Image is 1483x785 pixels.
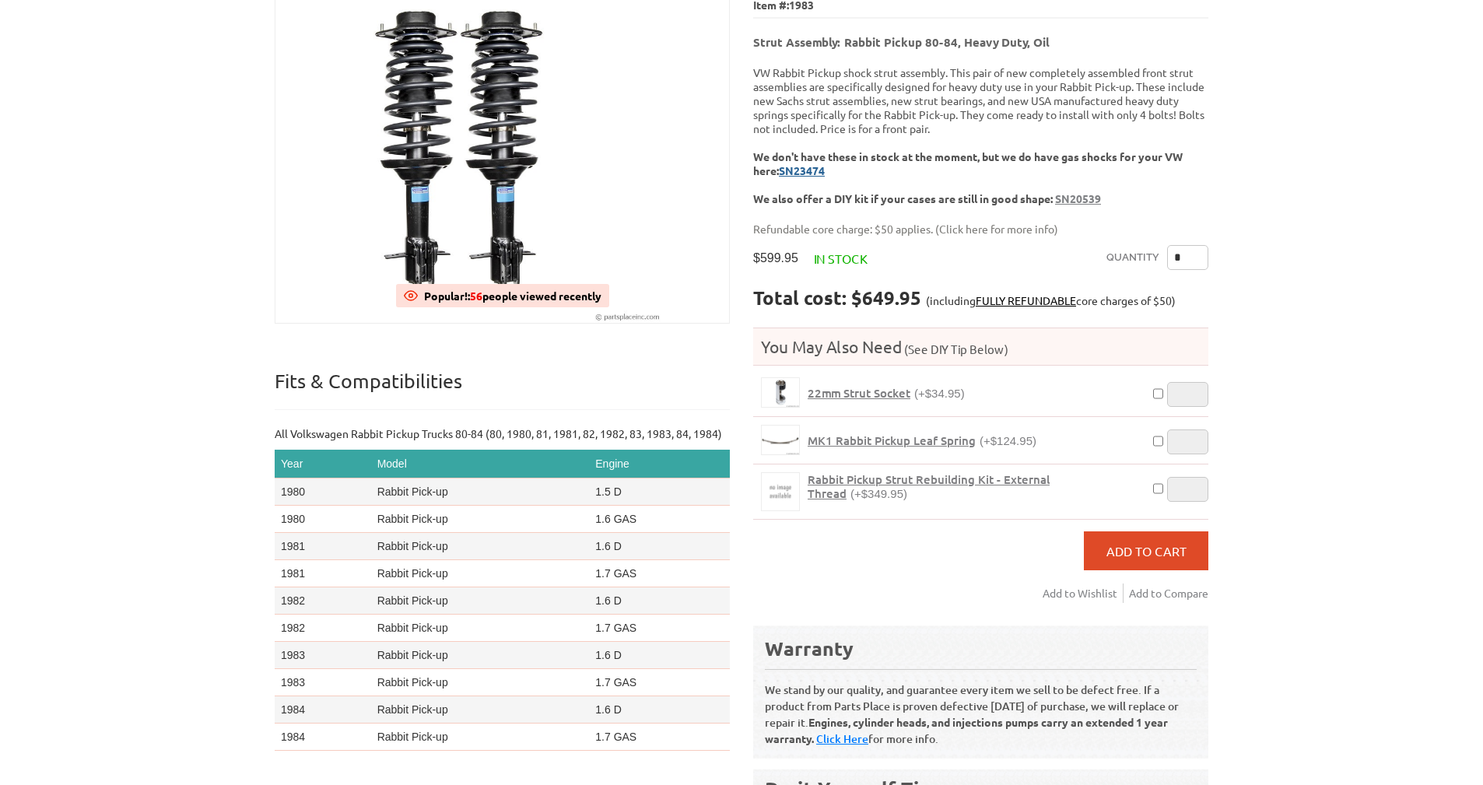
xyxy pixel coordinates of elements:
td: Rabbit Pick-up [371,642,590,669]
p: VW Rabbit Pickup shock strut assembly. This pair of new completely assembled front strut assembli... [753,65,1208,205]
span: (+$124.95) [980,434,1036,447]
td: 1980 [275,506,371,533]
td: 1.5 D [589,478,730,506]
img: 22mm Strut Socket [762,378,799,407]
a: Add to Compare [1129,583,1208,603]
a: Add to Wishlist [1043,583,1124,603]
a: MK1 Rabbit Pickup Leaf Spring [761,425,800,455]
b: Engines, cylinder heads, and injections pumps carry an extended 1 year warranty. [765,715,1168,745]
td: Rabbit Pick-up [371,724,590,751]
b: We don't have these in stock at the moment, but we do have gas shocks for your VW here: [753,149,1183,177]
u: SN20539 [1055,191,1101,205]
div: Warranty [765,636,1197,661]
b: Strut Assembly: Rabbit Pickup 80-84, Heavy Duty, Oil [753,34,1049,50]
td: 1980 [275,478,371,506]
h4: You May Also Need [753,336,1208,357]
span: MK1 Rabbit Pickup Leaf Spring [808,433,976,448]
td: 1.6 D [589,642,730,669]
a: Click Here [816,731,868,746]
td: Rabbit Pick-up [371,669,590,696]
a: FULLY REFUNDABLE [976,293,1076,307]
span: In stock [814,251,868,266]
a: SN23474 [779,163,825,177]
td: 1.7 GAS [589,615,730,642]
p: We stand by our quality, and guarantee every item we sell to be defect free. If a product from Pa... [765,669,1197,747]
a: 22mm Strut Socket [761,377,800,408]
p: Fits & Compatibilities [275,369,730,410]
span: Rabbit Pickup Strut Rebuilding Kit - External Thread [808,471,1050,501]
td: 1.6 GAS [589,506,730,533]
td: 1.7 GAS [589,724,730,751]
span: (including core charges of $50) [926,293,1176,307]
button: Add to Cart [1084,531,1208,570]
td: Rabbit Pick-up [371,506,590,533]
td: 1983 [275,669,371,696]
th: Year [275,450,371,478]
td: Rabbit Pick-up [371,533,590,560]
p: All Volkswagen Rabbit Pickup Trucks 80-84 (80, 1980, 81, 1981, 82, 1982, 83, 1983, 84, 1984) [275,426,730,442]
p: Refundable core charge: $50 applies. ( ) [753,221,1197,237]
img: MK1 Rabbit Pickup Leaf Spring [762,426,799,454]
td: 1.6 D [589,533,730,560]
span: Add to Cart [1106,543,1187,559]
td: 1.6 D [589,696,730,724]
a: Rabbit Pickup Strut Rebuilding Kit - External Thread [761,472,800,511]
td: 1982 [275,587,371,615]
td: 1982 [275,615,371,642]
span: (+$34.95) [914,387,965,400]
td: Rabbit Pick-up [371,478,590,506]
td: Rabbit Pick-up [371,696,590,724]
th: Engine [589,450,730,478]
label: Quantity [1106,245,1159,270]
img: Rabbit Pickup Strut Rebuilding Kit - External Thread [762,473,799,510]
td: 1.7 GAS [589,669,730,696]
span: 22mm Strut Socket [808,385,910,401]
th: Model [371,450,590,478]
td: Rabbit Pick-up [371,587,590,615]
td: 1983 [275,642,371,669]
td: 1.6 D [589,587,730,615]
a: MK1 Rabbit Pickup Leaf Spring(+$124.95) [808,433,1036,448]
td: 1984 [275,696,371,724]
td: 1981 [275,533,371,560]
a: SN20539 [1053,191,1101,205]
strong: Total cost: $649.95 [753,286,921,310]
td: Rabbit Pick-up [371,560,590,587]
span: (+$349.95) [850,487,907,500]
b: We also offer a DIY kit if your cases are still in good shape: [753,191,1101,205]
td: 1.7 GAS [589,560,730,587]
a: Rabbit Pickup Strut Rebuilding Kit - External Thread(+$349.95) [808,472,1142,501]
span: $599.95 [753,251,798,265]
a: Click here for more info [939,222,1054,236]
span: (See DIY Tip Below) [902,342,1008,356]
a: 22mm Strut Socket(+$34.95) [808,386,965,401]
td: 1981 [275,560,371,587]
td: Rabbit Pick-up [371,615,590,642]
td: 1984 [275,724,371,751]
